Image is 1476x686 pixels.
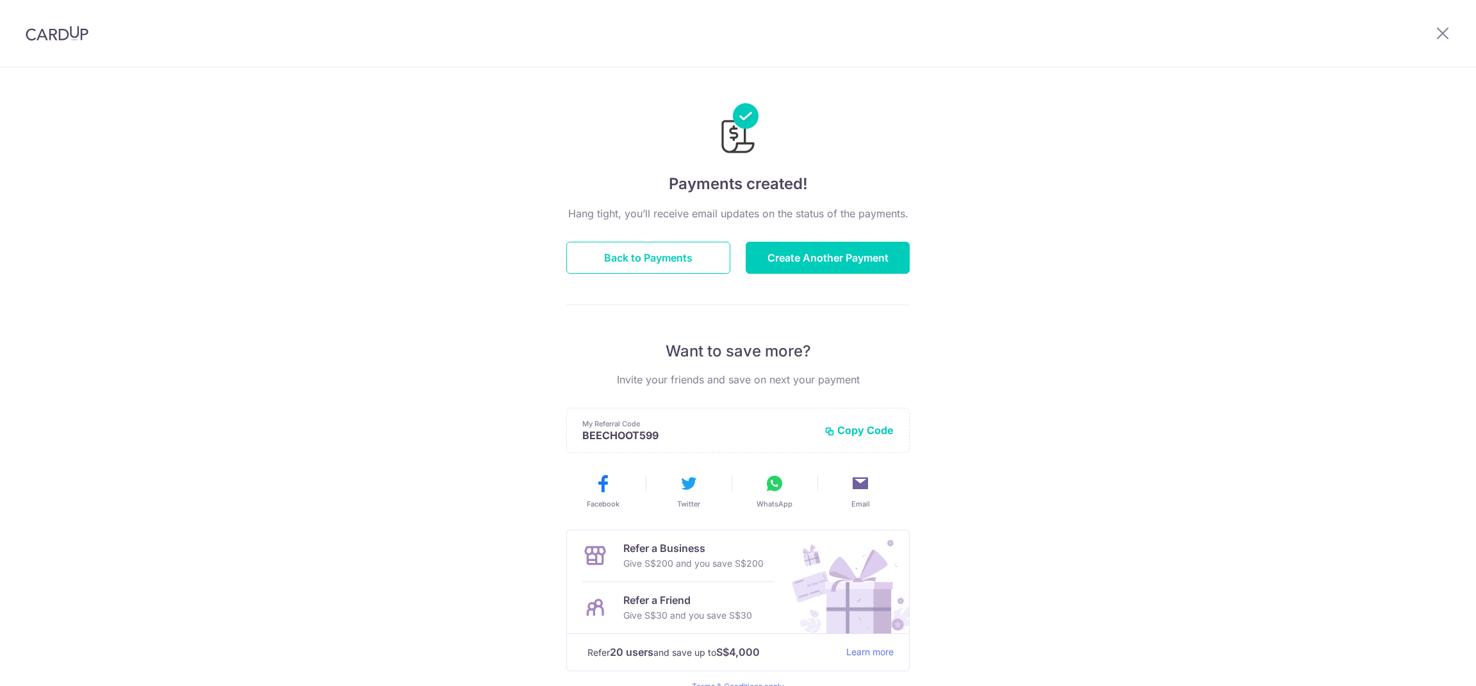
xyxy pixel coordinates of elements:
[757,499,792,509] span: WhatsApp
[566,172,910,196] h4: Payments created!
[587,499,619,509] span: Facebook
[582,419,814,429] p: My Referral Code
[623,556,764,571] p: Give S$200 and you save S$200
[566,242,730,274] button: Back to Payments
[623,592,752,608] p: Refer a Friend
[623,608,752,623] p: Give S$30 and you save S$30
[610,644,653,660] strong: 20 users
[677,499,700,509] span: Twitter
[566,341,910,362] p: Want to save more?
[716,644,760,660] strong: S$4,000
[846,644,894,660] a: Learn more
[587,644,836,660] p: Refer and save up to
[823,473,898,509] button: Email
[746,242,910,274] button: Create Another Payment
[717,103,758,157] img: Payments
[565,473,641,509] button: Facebook
[566,206,910,221] p: Hang tight, you’ll receive email updates on the status of the payments.
[780,530,909,633] img: Refer
[651,473,726,509] button: Twitter
[737,473,812,509] button: WhatsApp
[26,26,88,41] img: CardUp
[582,429,814,442] p: BEECHOOT599
[623,540,764,556] p: Refer a Business
[851,499,870,509] span: Email
[566,372,910,387] p: Invite your friends and save on next your payment
[824,424,894,437] button: Copy Code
